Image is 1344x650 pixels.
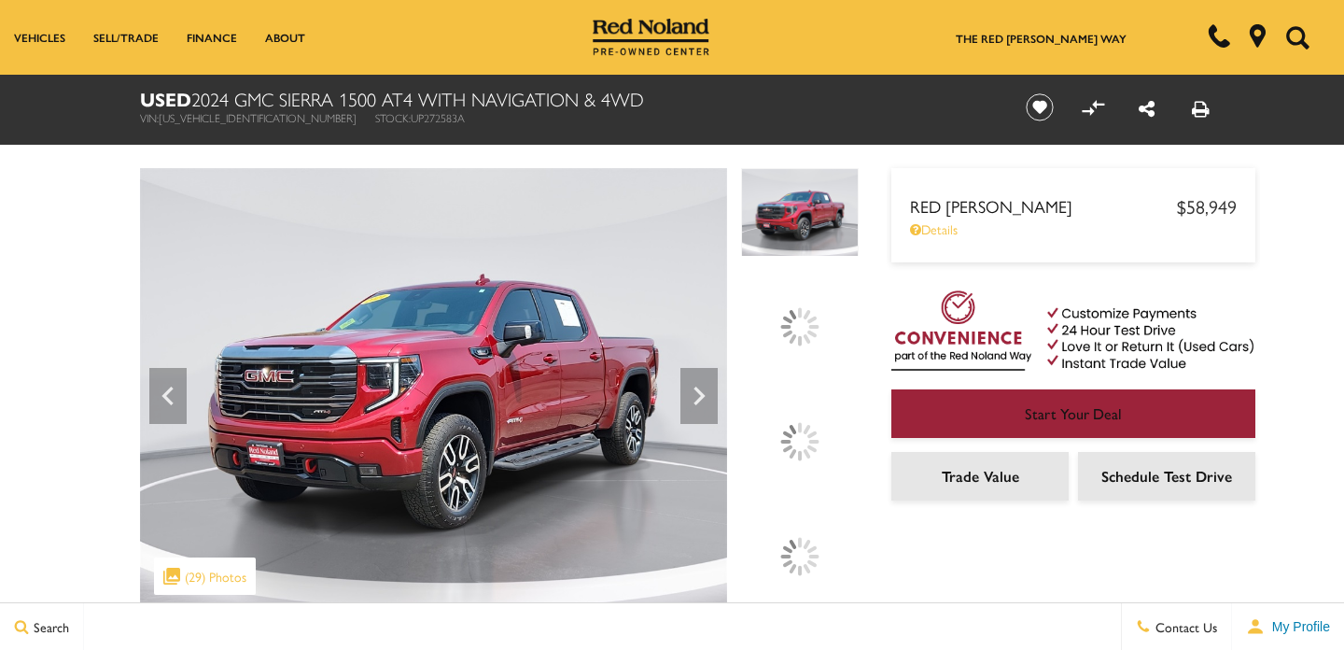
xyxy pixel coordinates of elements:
[1079,93,1107,121] button: Compare vehicle
[411,109,465,126] span: UP272583A
[1265,619,1330,634] span: My Profile
[1025,403,1122,424] span: Start Your Deal
[593,25,710,44] a: Red Noland Pre-Owned
[140,89,994,109] h1: 2024 GMC Sierra 1500 AT4 With Navigation & 4WD
[741,168,859,257] img: Used 2024 Volcanic Red Tintcoat GMC AT4 image 1
[593,19,710,56] img: Red Noland Pre-Owned
[1192,94,1210,121] a: Print this Used 2024 GMC Sierra 1500 AT4 With Navigation & 4WD
[1139,94,1155,121] a: Share this Used 2024 GMC Sierra 1500 AT4 With Navigation & 4WD
[891,452,1069,501] a: Trade Value
[910,192,1237,219] a: Red [PERSON_NAME] $58,949
[140,109,159,126] span: VIN:
[910,194,1177,218] span: Red [PERSON_NAME]
[1101,465,1232,487] span: Schedule Test Drive
[29,617,69,636] span: Search
[1177,192,1237,219] span: $58,949
[956,30,1127,47] a: The Red [PERSON_NAME] Way
[1279,1,1316,74] button: Open the search field
[375,109,411,126] span: Stock:
[140,168,727,609] img: Used 2024 Volcanic Red Tintcoat GMC AT4 image 1
[910,219,1237,238] a: Details
[140,85,191,112] strong: Used
[942,465,1019,487] span: Trade Value
[159,109,357,126] span: [US_VEHICLE_IDENTIFICATION_NUMBER]
[1078,452,1255,501] a: Schedule Test Drive
[891,389,1255,438] a: Start Your Deal
[1151,617,1217,636] span: Contact Us
[154,558,256,595] div: (29) Photos
[1232,603,1344,650] button: user-profile-menu
[1019,92,1060,122] button: Save vehicle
